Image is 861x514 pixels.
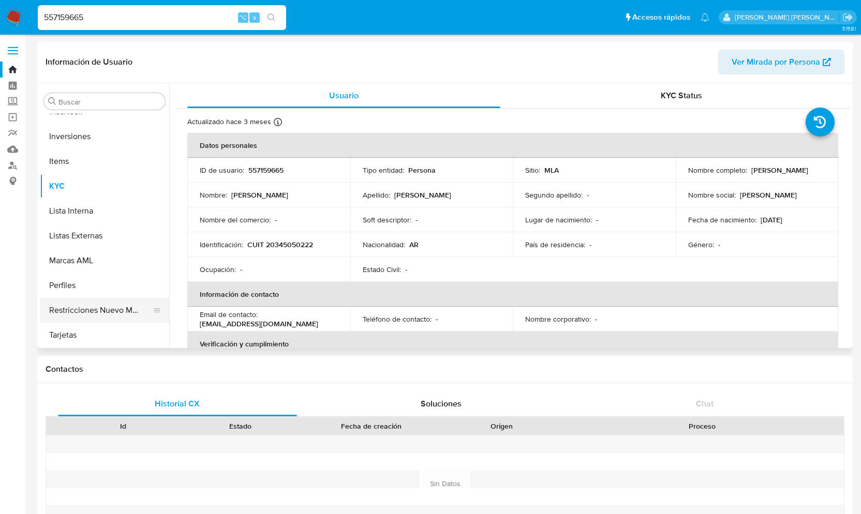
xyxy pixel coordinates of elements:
[405,265,407,274] p: -
[38,11,286,24] input: Buscar usuario o caso...
[587,190,589,200] p: -
[239,12,247,22] span: ⌥
[46,57,132,67] h1: Información de Usuario
[409,240,419,249] p: AR
[688,240,714,249] p: Género :
[596,215,598,224] p: -
[40,248,169,273] button: Marcas AML
[842,12,853,23] a: Salir
[155,398,200,410] span: Historial CX
[568,421,837,431] div: Proceso
[200,265,236,274] p: Ocupación :
[751,165,808,175] p: [PERSON_NAME]
[525,190,583,200] p: Segundo apellido :
[48,97,56,105] button: Buscar
[735,12,839,22] p: rene.vale@mercadolibre.com
[275,215,277,224] p: -
[40,323,169,347] button: Tarjetas
[253,12,256,22] span: s
[189,421,292,431] div: Estado
[40,149,169,174] button: Items
[40,199,169,223] button: Lista Interna
[200,240,243,249] p: Identificación :
[187,331,838,356] th: Verificación y cumplimiento
[421,398,462,410] span: Soluciones
[187,133,838,158] th: Datos personales
[688,165,747,175] p: Nombre completo :
[661,89,702,101] span: KYC Status
[544,165,559,175] p: MLA
[394,190,451,200] p: [PERSON_NAME]
[761,215,782,224] p: [DATE]
[363,215,411,224] p: Soft descriptor :
[187,282,838,307] th: Información de contacto
[701,13,709,22] a: Notificaciones
[200,310,258,319] p: Email de contacto :
[200,190,227,200] p: Nombre :
[450,421,553,431] div: Origen
[329,89,359,101] span: Usuario
[40,174,169,199] button: KYC
[248,165,284,175] p: 557159665
[363,190,390,200] p: Apellido :
[240,265,242,274] p: -
[231,190,288,200] p: [PERSON_NAME]
[408,165,436,175] p: Persona
[595,314,597,324] p: -
[363,265,401,274] p: Estado Civil :
[200,319,318,328] p: [EMAIL_ADDRESS][DOMAIN_NAME]
[40,124,169,149] button: Inversiones
[415,215,418,224] p: -
[688,190,736,200] p: Nombre social :
[525,240,585,249] p: País de residencia :
[247,240,313,249] p: CUIT 20345050222
[589,240,591,249] p: -
[200,215,271,224] p: Nombre del comercio :
[40,273,169,298] button: Perfiles
[58,97,161,107] input: Buscar
[363,240,405,249] p: Nacionalidad :
[632,12,690,23] span: Accesos rápidos
[718,240,720,249] p: -
[525,165,540,175] p: Sitio :
[261,10,282,25] button: search-icon
[187,117,271,127] p: Actualizado hace 3 meses
[436,314,438,324] p: -
[525,314,591,324] p: Nombre corporativo :
[732,50,820,74] span: Ver Mirada por Persona
[740,190,797,200] p: [PERSON_NAME]
[200,165,244,175] p: ID de usuario :
[718,50,844,74] button: Ver Mirada por Persona
[40,298,161,323] button: Restricciones Nuevo Mundo
[363,314,432,324] p: Teléfono de contacto :
[696,398,714,410] span: Chat
[40,223,169,248] button: Listas Externas
[71,421,174,431] div: Id
[525,215,592,224] p: Lugar de nacimiento :
[307,421,436,431] div: Fecha de creación
[46,364,844,374] h1: Contactos
[363,165,404,175] p: Tipo entidad :
[688,215,756,224] p: Fecha de nacimiento :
